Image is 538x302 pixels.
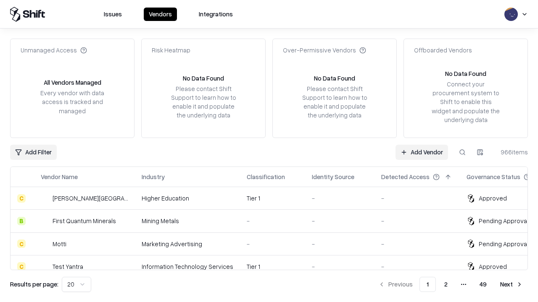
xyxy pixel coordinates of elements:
[247,172,285,181] div: Classification
[381,262,453,271] div: -
[312,194,368,203] div: -
[183,74,224,83] div: No Data Found
[194,8,238,21] button: Integrations
[419,277,436,292] button: 1
[373,277,528,292] nav: pagination
[247,216,298,225] div: -
[479,262,507,271] div: Approved
[142,194,233,203] div: Higher Education
[396,145,448,160] a: Add Vendor
[312,262,368,271] div: -
[479,194,507,203] div: Approved
[247,194,298,203] div: Tier 1
[53,240,66,248] div: Motti
[142,240,233,248] div: Marketing Advertising
[53,216,116,225] div: First Quantum Minerals
[381,216,453,225] div: -
[17,262,26,271] div: C
[152,46,190,55] div: Risk Heatmap
[41,172,78,181] div: Vendor Name
[314,74,355,83] div: No Data Found
[479,216,528,225] div: Pending Approval
[495,277,528,292] button: Next
[37,89,107,115] div: Every vendor with data access is tracked and managed
[312,172,354,181] div: Identity Source
[142,172,165,181] div: Industry
[300,84,369,120] div: Please contact Shift Support to learn how to enable it and populate the underlying data
[41,240,49,248] img: Motti
[53,194,128,203] div: [PERSON_NAME][GEOGRAPHIC_DATA]
[479,240,528,248] div: Pending Approval
[438,277,454,292] button: 2
[10,145,57,160] button: Add Filter
[21,46,87,55] div: Unmanaged Access
[142,216,233,225] div: Mining Metals
[431,80,501,124] div: Connect your procurement system to Shift to enable this widget and populate the underlying data
[41,217,49,225] img: First Quantum Minerals
[10,280,58,289] p: Results per page:
[283,46,366,55] div: Over-Permissive Vendors
[99,8,127,21] button: Issues
[41,262,49,271] img: Test Yantra
[381,240,453,248] div: -
[247,240,298,248] div: -
[44,78,101,87] div: All Vendors Managed
[247,262,298,271] div: Tier 1
[144,8,177,21] button: Vendors
[17,194,26,203] div: C
[467,172,520,181] div: Governance Status
[312,216,368,225] div: -
[17,217,26,225] div: B
[312,240,368,248] div: -
[473,277,493,292] button: 49
[142,262,233,271] div: Information Technology Services
[17,240,26,248] div: C
[169,84,238,120] div: Please contact Shift Support to learn how to enable it and populate the underlying data
[381,194,453,203] div: -
[445,69,486,78] div: No Data Found
[414,46,472,55] div: Offboarded Vendors
[381,172,430,181] div: Detected Access
[53,262,83,271] div: Test Yantra
[41,194,49,203] img: Reichman University
[494,148,528,156] div: 966 items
